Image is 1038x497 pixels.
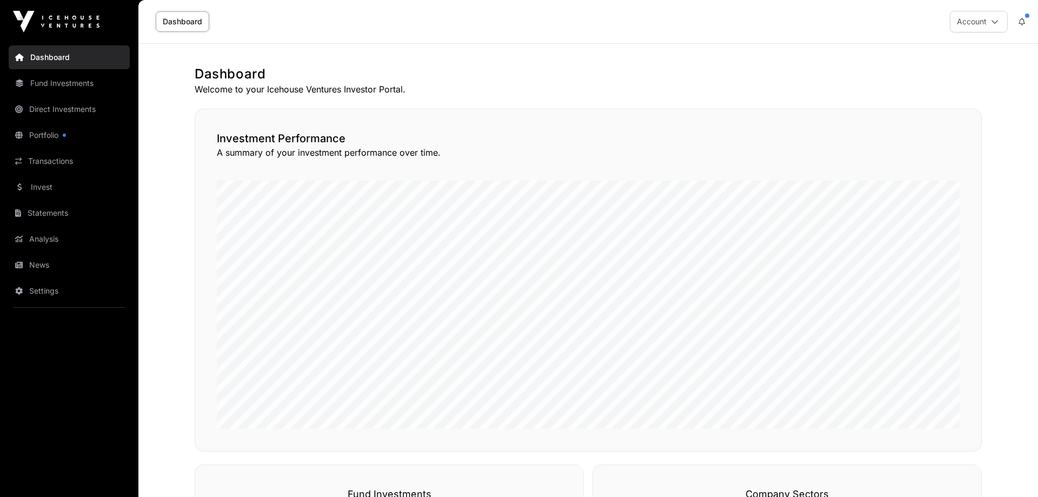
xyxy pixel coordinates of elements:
a: Dashboard [9,45,130,69]
iframe: Chat Widget [984,445,1038,497]
a: News [9,253,130,277]
p: Welcome to your Icehouse Ventures Investor Portal. [195,83,982,96]
h2: Investment Performance [217,131,960,146]
a: Portfolio [9,123,130,147]
a: Fund Investments [9,71,130,95]
a: Direct Investments [9,97,130,121]
button: Account [950,11,1008,32]
a: Transactions [9,149,130,173]
a: Invest [9,175,130,199]
a: Statements [9,201,130,225]
a: Dashboard [156,11,209,32]
a: Analysis [9,227,130,251]
img: Icehouse Ventures Logo [13,11,99,32]
p: A summary of your investment performance over time. [217,146,960,159]
h1: Dashboard [195,65,982,83]
a: Settings [9,279,130,303]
